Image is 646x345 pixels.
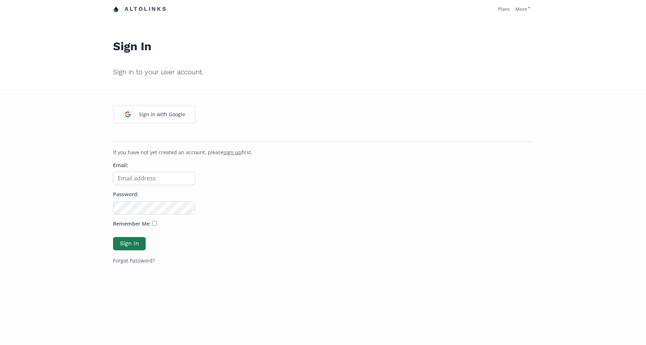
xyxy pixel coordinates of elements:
[113,24,533,57] h1: Sign In
[498,6,510,12] a: Plans
[113,257,155,264] a: Forgot Password?
[113,237,146,250] button: Sign In
[113,149,533,156] p: If you have not yet created an account, please first.
[515,6,530,12] a: More
[135,107,189,122] div: Sign in with Google
[113,191,139,198] label: Password:
[224,149,242,156] a: sign up
[113,220,151,228] label: Remember Me:
[113,105,196,123] a: Sign in with Google
[113,3,167,15] a: Altolinks
[113,172,195,185] input: Email address
[113,6,119,12] img: favicon-32x32.png
[120,107,135,122] img: google_login_logo_184.png
[113,162,128,169] label: Email:
[113,63,533,81] h2: Sign in to your user account.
